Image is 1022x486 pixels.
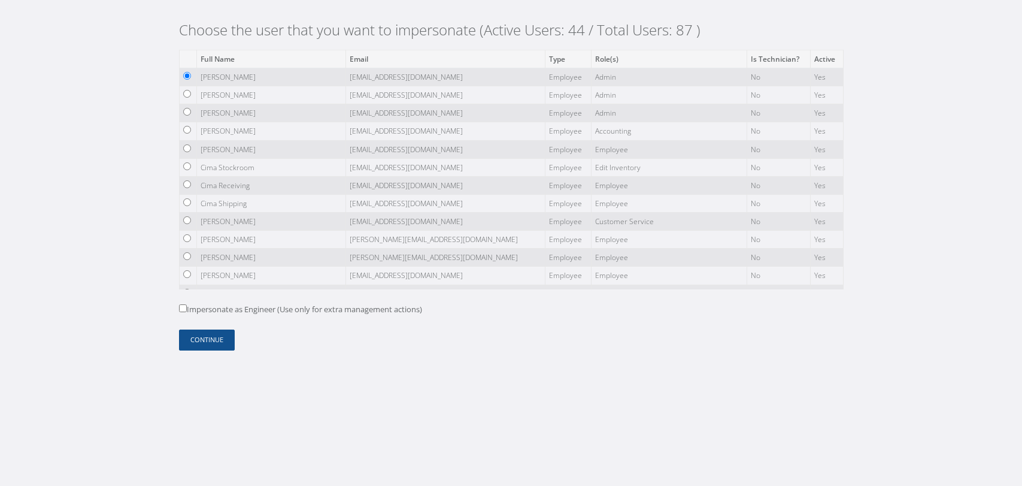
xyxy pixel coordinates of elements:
[811,68,843,86] td: Yes
[591,267,747,285] td: Employee
[811,158,843,176] td: Yes
[747,194,810,212] td: No
[345,140,545,158] td: [EMAIL_ADDRESS][DOMAIN_NAME]
[196,267,345,285] td: [PERSON_NAME]
[811,122,843,140] td: Yes
[196,213,345,231] td: [PERSON_NAME]
[196,158,345,176] td: Cima Stockroom
[196,140,345,158] td: [PERSON_NAME]
[747,158,810,176] td: No
[545,158,591,176] td: Employee
[591,104,747,122] td: Admin
[345,231,545,249] td: [PERSON_NAME][EMAIL_ADDRESS][DOMAIN_NAME]
[345,86,545,104] td: [EMAIL_ADDRESS][DOMAIN_NAME]
[811,213,843,231] td: Yes
[747,267,810,285] td: No
[747,213,810,231] td: No
[545,267,591,285] td: Employee
[345,50,545,68] th: Email
[345,158,545,176] td: [EMAIL_ADDRESS][DOMAIN_NAME]
[196,122,345,140] td: [PERSON_NAME]
[196,231,345,249] td: [PERSON_NAME]
[811,176,843,194] td: Yes
[196,104,345,122] td: [PERSON_NAME]
[747,50,810,68] th: Is Technician?
[545,104,591,122] td: Employee
[196,176,345,194] td: Cima Receiving
[811,86,843,104] td: Yes
[591,285,747,303] td: Employee
[345,122,545,140] td: [EMAIL_ADDRESS][DOMAIN_NAME]
[179,330,235,351] button: Continue
[196,68,345,86] td: [PERSON_NAME]
[747,249,810,267] td: No
[747,231,810,249] td: No
[345,267,545,285] td: [EMAIL_ADDRESS][DOMAIN_NAME]
[811,285,843,303] td: Yes
[545,68,591,86] td: Employee
[179,304,187,312] input: Impersonate as Engineer (Use only for extra management actions)
[196,249,345,267] td: [PERSON_NAME]
[811,50,843,68] th: Active
[545,176,591,194] td: Employee
[747,104,810,122] td: No
[811,249,843,267] td: Yes
[545,50,591,68] th: Type
[345,104,545,122] td: [EMAIL_ADDRESS][DOMAIN_NAME]
[747,176,810,194] td: No
[545,122,591,140] td: Employee
[196,194,345,212] td: Cima Shipping
[591,194,747,212] td: Employee
[545,249,591,267] td: Employee
[747,140,810,158] td: No
[345,176,545,194] td: [EMAIL_ADDRESS][DOMAIN_NAME]
[545,231,591,249] td: Employee
[591,68,747,86] td: Admin
[811,231,843,249] td: Yes
[345,213,545,231] td: [EMAIL_ADDRESS][DOMAIN_NAME]
[747,285,810,303] td: No
[545,194,591,212] td: Employee
[345,285,545,303] td: [EMAIL_ADDRESS][DOMAIN_NAME]
[591,176,747,194] td: Employee
[811,104,843,122] td: Yes
[345,194,545,212] td: [EMAIL_ADDRESS][DOMAIN_NAME]
[545,86,591,104] td: Employee
[747,86,810,104] td: No
[811,140,843,158] td: Yes
[196,285,345,303] td: Arianna De La Paz
[811,267,843,285] td: Yes
[196,86,345,104] td: [PERSON_NAME]
[545,140,591,158] td: Employee
[591,86,747,104] td: Admin
[179,22,844,39] h2: Choose the user that you want to impersonate (Active Users: 44 / Total Users: 87 )
[747,68,810,86] td: No
[545,285,591,303] td: Employee
[591,249,747,267] td: Employee
[345,249,545,267] td: [PERSON_NAME][EMAIL_ADDRESS][DOMAIN_NAME]
[196,50,345,68] th: Full Name
[591,122,747,140] td: Accounting
[345,68,545,86] td: [EMAIL_ADDRESS][DOMAIN_NAME]
[747,122,810,140] td: No
[591,140,747,158] td: Employee
[591,50,747,68] th: Role(s)
[591,158,747,176] td: Edit Inventory
[591,213,747,231] td: Customer Service
[591,231,747,249] td: Employee
[545,213,591,231] td: Employee
[811,194,843,212] td: Yes
[179,304,422,316] label: Impersonate as Engineer (Use only for extra management actions)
